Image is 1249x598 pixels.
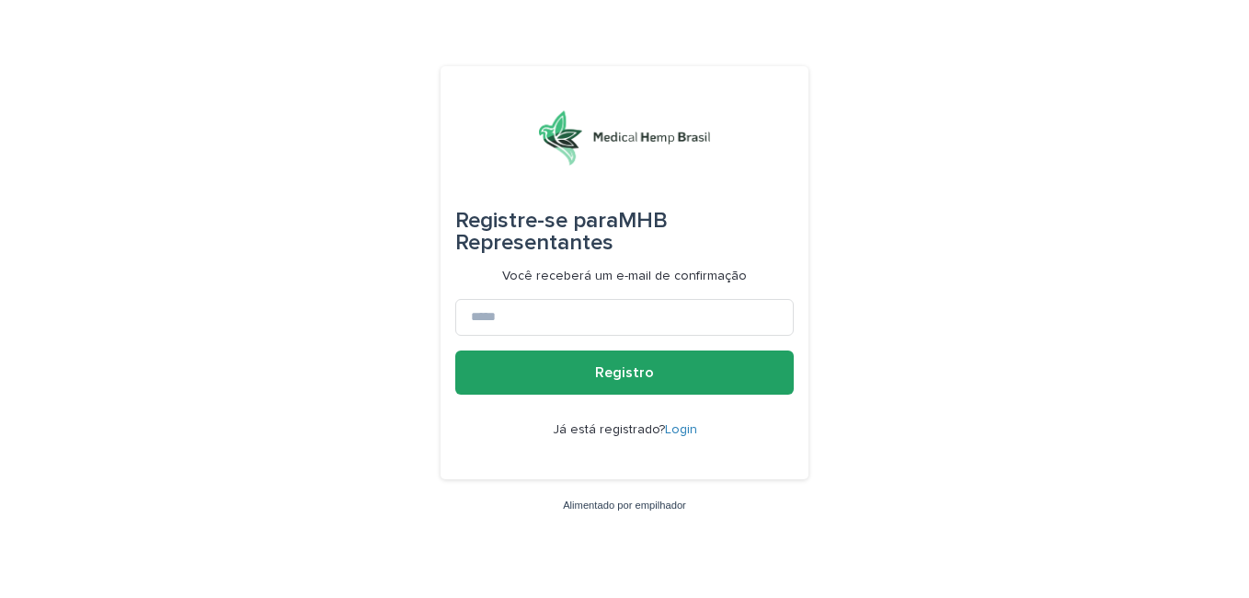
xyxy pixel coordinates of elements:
a: Alimentado por empilhador [563,500,686,511]
div: MHB Representantes [455,195,794,269]
span: Registre-se para [455,210,618,232]
img: 4UqDjhnrSSm1yqNhTQ7x [539,110,710,166]
button: Registro [455,351,794,395]
span: Registro [595,365,654,380]
a: Login [665,423,697,436]
p: Você receberá um e-mail de confirmação [502,269,747,284]
span: Já está registrado? [553,423,665,436]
